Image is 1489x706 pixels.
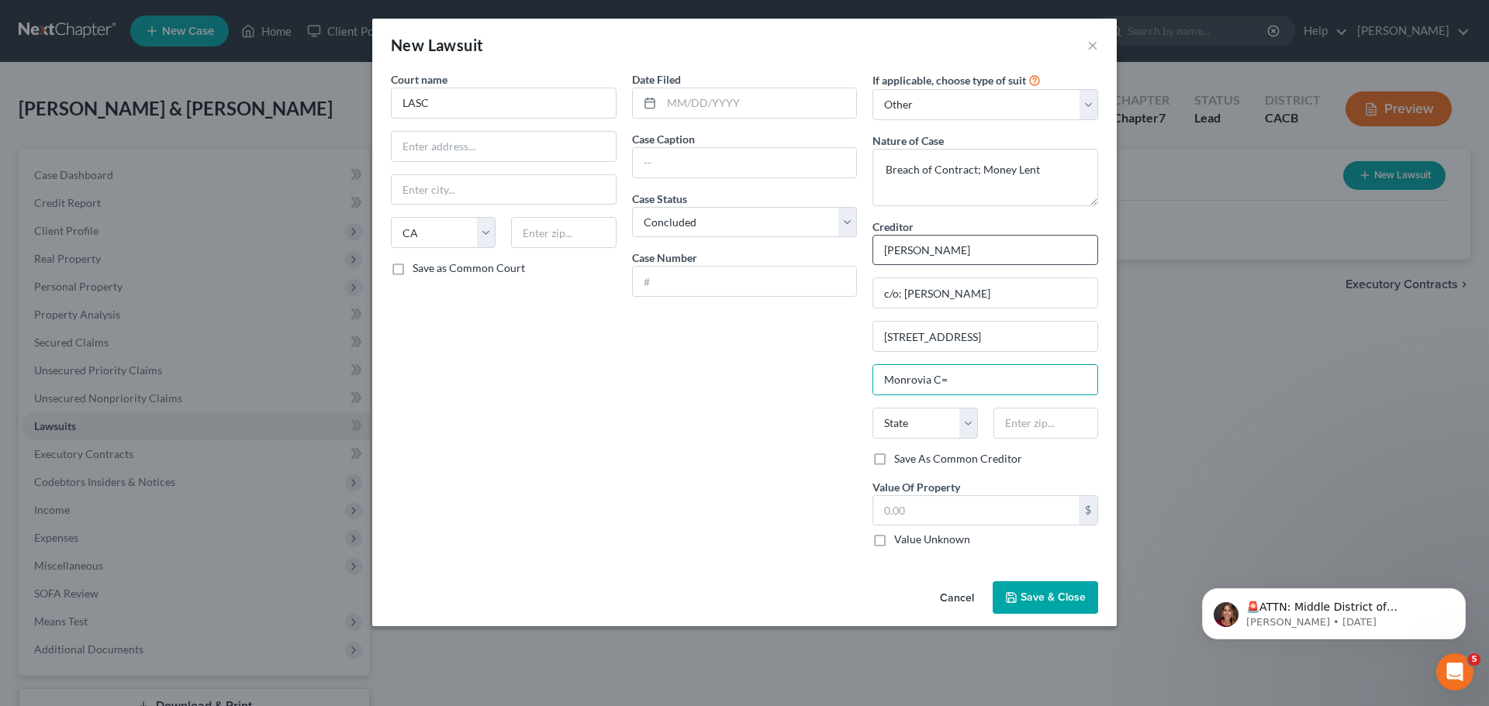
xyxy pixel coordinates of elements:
span: Case Status [632,192,687,205]
span: Lawsuit [428,36,484,54]
input: Enter address... [392,132,616,161]
label: Case Number [632,250,697,266]
button: × [1087,36,1098,54]
label: Date Filed [632,71,681,88]
span: New [391,36,424,54]
input: Enter address... [873,278,1097,308]
input: Enter zip... [993,408,1098,439]
iframe: Intercom live chat [1436,653,1473,691]
input: 0.00 [873,496,1079,525]
span: Creditor [872,220,914,233]
input: MM/DD/YYYY [662,88,857,118]
input: Apt, Suite, etc... [873,322,1097,351]
input: Search creditor by name... [872,235,1098,266]
label: Value Of Property [872,479,960,495]
span: 5 [1468,653,1480,666]
label: Nature of Case [872,133,944,149]
label: Save As Common Creditor [894,451,1022,467]
input: -- [633,148,857,177]
button: Save & Close [993,581,1098,614]
div: $ [1079,496,1097,525]
label: Value Unknown [894,532,970,547]
label: Case Caption [632,131,695,147]
input: Search court by name... [391,88,617,119]
button: Cancel [928,583,986,614]
span: Court name [391,73,447,86]
input: Enter city... [392,175,616,205]
label: If applicable, choose type of suit [872,72,1026,88]
label: Save as Common Court [413,260,525,276]
input: Enter zip... [511,217,616,248]
input: # [633,267,857,296]
input: Enter city... [873,365,1097,394]
iframe: Intercom notifications message [1179,556,1489,664]
span: Save & Close [1021,591,1086,604]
